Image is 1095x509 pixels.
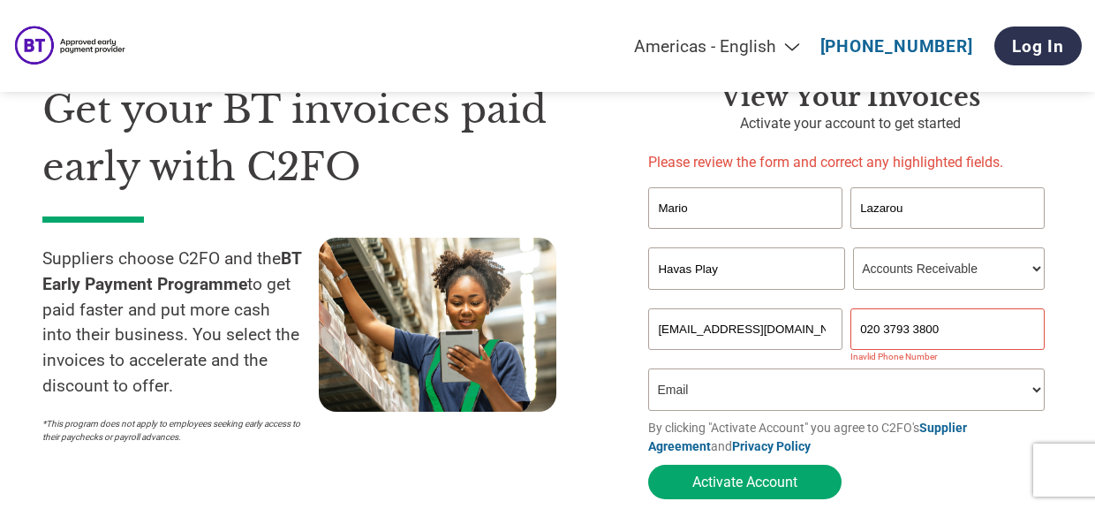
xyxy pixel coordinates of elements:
[648,81,1053,113] h3: View your invoices
[820,36,973,57] a: [PHONE_NUMBER]
[850,187,1045,229] input: Last Name*
[42,247,319,399] p: Suppliers choose C2FO and the to get paid faster and put more cash into their business. You selec...
[319,238,556,412] img: supply chain worker
[850,308,1045,350] input: Phone*
[850,231,1045,240] div: Invalid last name or last name is too long
[648,292,1044,301] div: Invalid company name or company name is too long
[732,439,811,453] a: Privacy Policy
[850,352,1045,361] div: Inavlid Phone Number
[648,352,842,361] div: Inavlid Email Address
[853,247,1045,290] select: Title/Role
[648,231,842,240] div: Invalid first name or first name is too long
[42,417,301,444] p: *This program does not apply to employees seeking early access to their paychecks or payroll adva...
[648,308,842,350] input: Invalid Email format
[994,27,1082,65] a: Log In
[648,113,1053,134] p: Activate your account to get started
[648,419,1053,456] p: By clicking "Activate Account" you agree to C2FO's and
[42,248,301,294] strong: BT Early Payment Programme
[648,152,1053,173] p: Please review the form and correct any highlighted fields.
[648,187,842,229] input: First Name*
[648,247,845,290] input: Your company name*
[648,465,842,499] button: Activate Account
[42,81,595,195] h1: Get your BT invoices paid early with C2FO
[13,22,132,71] img: BT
